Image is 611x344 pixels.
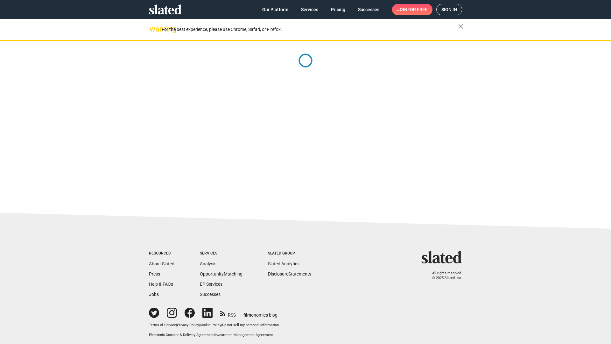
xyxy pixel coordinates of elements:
[397,4,427,15] span: Join
[436,4,462,15] a: Sign in
[200,271,242,276] a: OpportunityMatching
[326,4,350,15] a: Pricing
[296,4,323,15] a: Services
[200,292,221,297] a: Successes
[243,307,277,318] a: filmonomics blog
[331,4,345,15] span: Pricing
[200,282,222,287] a: EP Services
[262,4,288,15] span: Our Platform
[200,251,242,256] div: Services
[149,282,173,287] a: Help & FAQs
[301,4,318,15] span: Services
[441,4,457,15] span: Sign in
[215,333,273,337] a: Investment Management Agreement
[162,25,458,34] div: For the best experience, please use Chrome, Safari, or Firefox.
[457,23,465,30] mat-icon: close
[149,292,159,297] a: Jobs
[353,4,384,15] a: Successes
[268,261,299,266] a: Slated Analytics
[177,323,199,327] a: Privacy Policy
[200,323,221,327] a: Cookie Policy
[149,261,174,266] a: About Slated
[220,308,236,318] a: RSS
[150,25,157,33] mat-icon: warning
[149,271,160,276] a: Press
[425,271,462,280] p: All rights reserved. © 2025 Slated, Inc.
[214,333,215,337] span: |
[257,4,293,15] a: Our Platform
[268,271,311,276] a: DisclosureStatements
[200,261,216,266] a: Analysis
[149,333,214,337] a: Electronic Consent & Delivery Agreement
[199,323,200,327] span: |
[176,323,177,327] span: |
[221,323,222,327] span: |
[149,323,176,327] a: Terms of Service
[222,323,279,328] button: Do not sell my personal information
[392,4,432,15] a: Joinfor free
[268,251,311,256] div: Slated Group
[243,312,251,318] span: film
[407,4,427,15] span: for free
[358,4,379,15] span: Successes
[149,251,174,256] div: Resources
